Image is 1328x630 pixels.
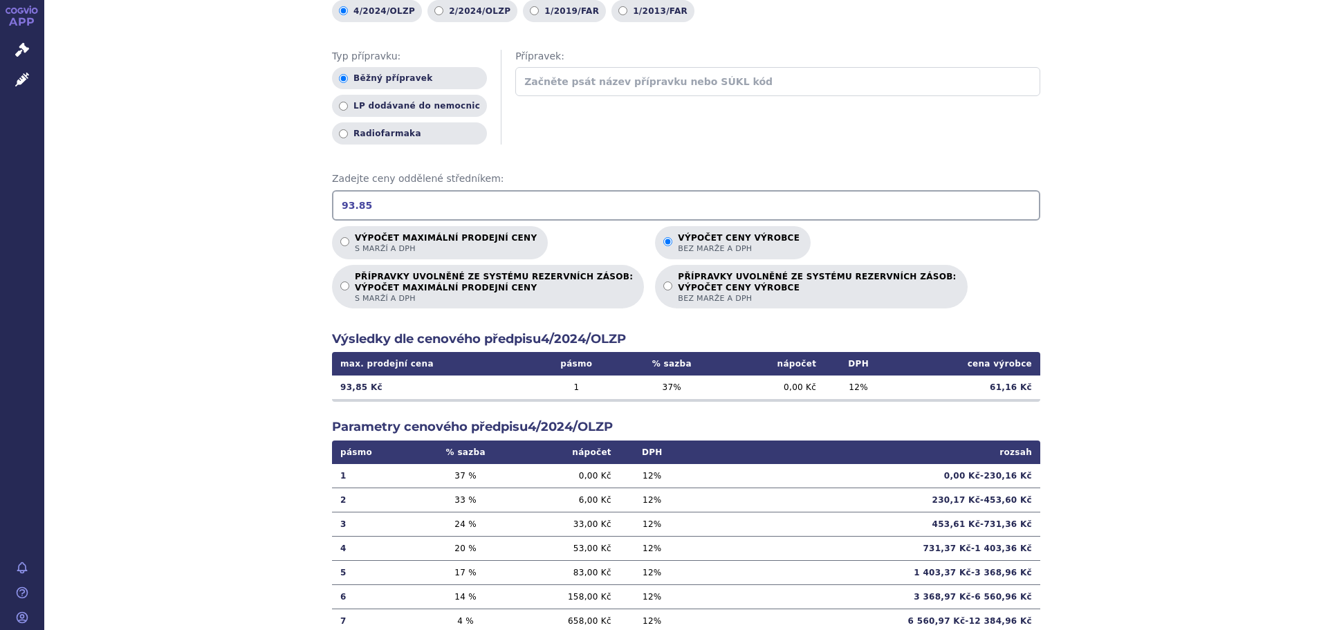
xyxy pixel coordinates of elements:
[332,172,1040,186] span: Zadejte ceny oddělené středníkem:
[332,488,416,512] td: 2
[723,376,824,399] td: 0,00 Kč
[416,560,515,584] td: 17 %
[355,282,633,293] strong: VÝPOČET MAXIMÁLNÍ PRODEJNÍ CENY
[620,536,685,560] td: 12 %
[685,441,1040,464] th: rozsah
[620,584,685,609] td: 12 %
[434,6,443,15] input: 2/2024/OLZP
[332,584,416,609] td: 6
[678,272,956,304] p: PŘÍPRAVKY UVOLNĚNÉ ZE SYSTÉMU REZERVNÍCH ZÁSOB:
[685,512,1040,536] td: 453,61 Kč - 731,36 Kč
[685,464,1040,488] td: 0,00 Kč - 230,16 Kč
[332,464,416,488] td: 1
[515,441,620,464] th: nápočet
[678,243,800,254] span: bez marže a DPH
[332,67,487,89] label: Běžný přípravek
[416,441,515,464] th: % sazba
[663,237,672,246] input: Výpočet ceny výrobcebez marže a DPH
[620,464,685,488] td: 12 %
[332,190,1040,221] input: Zadejte ceny oddělené středníkem
[355,233,537,254] p: Výpočet maximální prodejní ceny
[533,352,621,376] th: pásmo
[685,536,1040,560] td: 731,37 Kč - 1 403,36 Kč
[332,512,416,536] td: 3
[332,122,487,145] label: Radiofarmaka
[515,536,620,560] td: 53,00 Kč
[533,376,621,399] td: 1
[332,95,487,117] label: LP dodávané do nemocnic
[339,6,348,15] input: 4/2024/OLZP
[332,50,487,64] span: Typ přípravku:
[340,237,349,246] input: Výpočet maximální prodejní cenys marží a DPH
[515,560,620,584] td: 83,00 Kč
[620,488,685,512] td: 12 %
[685,584,1040,609] td: 3 368,97 Kč - 6 560,96 Kč
[332,418,1040,436] h2: Parametry cenového předpisu 4/2024/OLZP
[685,488,1040,512] td: 230,17 Kč - 453,60 Kč
[515,67,1040,96] input: Začněte psát název přípravku nebo SÚKL kód
[332,441,416,464] th: pásmo
[620,376,723,399] td: 37 %
[339,129,348,138] input: Radiofarmaka
[678,233,800,254] p: Výpočet ceny výrobce
[824,376,892,399] td: 12 %
[332,376,533,399] td: 93,85 Kč
[339,102,348,111] input: LP dodávané do nemocnic
[355,243,537,254] span: s marží a DPH
[620,560,685,584] td: 12 %
[416,536,515,560] td: 20 %
[620,441,685,464] th: DPH
[892,352,1040,376] th: cena výrobce
[416,488,515,512] td: 33 %
[618,6,627,15] input: 1/2013/FAR
[515,50,1040,64] span: Přípravek:
[892,376,1040,399] td: 61,16 Kč
[340,281,349,290] input: PŘÍPRAVKY UVOLNĚNÉ ZE SYSTÉMU REZERVNÍCH ZÁSOB:VÝPOČET MAXIMÁLNÍ PRODEJNÍ CENYs marží a DPH
[515,464,620,488] td: 0,00 Kč
[723,352,824,376] th: nápočet
[355,272,633,304] p: PŘÍPRAVKY UVOLNĚNÉ ZE SYSTÉMU REZERVNÍCH ZÁSOB:
[339,74,348,83] input: Běžný přípravek
[620,512,685,536] td: 12 %
[416,512,515,536] td: 24 %
[332,560,416,584] td: 5
[685,560,1040,584] td: 1 403,37 Kč - 3 368,96 Kč
[824,352,892,376] th: DPH
[355,293,633,304] span: s marží a DPH
[678,282,956,293] strong: VÝPOČET CENY VÝROBCE
[332,331,1040,348] h2: Výsledky dle cenového předpisu 4/2024/OLZP
[332,352,533,376] th: max. prodejní cena
[515,512,620,536] td: 33,00 Kč
[332,536,416,560] td: 4
[515,584,620,609] td: 158,00 Kč
[416,584,515,609] td: 14 %
[678,293,956,304] span: bez marže a DPH
[620,352,723,376] th: % sazba
[530,6,539,15] input: 1/2019/FAR
[416,464,515,488] td: 37 %
[663,281,672,290] input: PŘÍPRAVKY UVOLNĚNÉ ZE SYSTÉMU REZERVNÍCH ZÁSOB:VÝPOČET CENY VÝROBCEbez marže a DPH
[515,488,620,512] td: 6,00 Kč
